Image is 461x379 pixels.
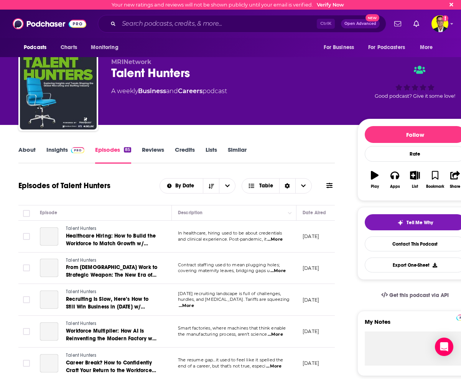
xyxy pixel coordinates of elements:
button: Choose View [242,178,312,194]
div: 85 [124,147,131,153]
h2: Choose List sort [160,178,236,194]
span: Talent Hunters [66,258,96,263]
div: Date Aired [303,208,326,217]
button: Apps [385,166,405,194]
svg: Email not verified [442,15,448,21]
div: Play [371,184,379,189]
span: Logged in as BrettLarson [431,15,448,32]
a: Get this podcast via API [375,286,455,305]
span: Toggle select row [23,296,30,303]
button: open menu [415,40,443,55]
p: [DATE] [303,328,319,335]
span: Tell Me Why [407,220,433,226]
a: Credits [175,146,195,164]
img: Talent Hunters [20,53,97,130]
a: Healthcare Hiring: How to Build the Workforce to Match Growth w/ [PERSON_NAME] [66,232,158,248]
a: Verify Now [317,2,344,8]
a: Business [138,87,166,95]
button: open menu [160,183,203,189]
span: ...More [267,236,283,243]
a: Talent Hunters [66,289,158,295]
span: Healthcare Hiring: How to Build the Workforce to Match Growth w/ [PERSON_NAME] [66,233,156,254]
span: More [420,42,433,53]
button: Column Actions [285,208,295,218]
span: ...More [268,331,283,338]
button: open menu [363,40,416,55]
span: Talent Hunters [66,353,96,358]
span: Toggle select row [23,233,30,240]
a: Talent Hunters [66,352,158,359]
div: A weekly podcast [111,87,227,96]
span: and clinical experience. Post-pandemic, it [178,236,267,242]
span: For Podcasters [368,42,405,53]
a: Charts [56,40,82,55]
p: [DATE] [303,297,319,303]
div: Sort Direction [279,179,295,193]
a: Talent Hunters [66,320,158,327]
a: Episodes85 [95,146,131,164]
button: List [405,166,425,194]
span: Toggle select row [23,328,30,335]
a: From [DEMOGRAPHIC_DATA] Work to Strategic Weapon: The New Era of Contract Staffing w/ [PERSON_NAME] [66,264,158,279]
p: [DATE] [303,360,319,366]
button: open menu [318,40,364,55]
span: Good podcast? Give it some love! [375,93,455,99]
div: Search podcasts, credits, & more... [98,15,386,33]
span: Recruiting Is Slow, Here’s How to Still Win Business in [DATE] w/ [PERSON_NAME] [66,296,149,318]
span: Talent Hunters [66,289,96,294]
a: Show notifications dropdown [391,17,404,30]
span: the manufacturing process, aren’t science [178,331,267,337]
span: In healthcare, hiring used to be about credentials [178,230,282,236]
div: Your new ratings and reviews will not be shown publicly until your email is verified. [112,2,344,8]
span: From [DEMOGRAPHIC_DATA] Work to Strategic Weapon: The New Era of Contract Staffing w/ [PERSON_NAME] [66,264,157,294]
div: Bookmark [426,184,444,189]
div: Open Intercom Messenger [435,338,453,356]
a: InsightsPodchaser Pro [46,146,84,164]
button: open menu [18,40,56,55]
span: and [166,87,178,95]
span: ...More [179,303,194,309]
h1: Episodes of Talent Hunters [18,181,110,190]
span: Monitoring [91,42,118,53]
div: Share [450,184,460,189]
span: ...More [266,363,282,369]
span: Podcasts [24,42,46,53]
span: Charts [61,42,77,53]
button: Open AdvancedNew [341,19,380,28]
a: Career Break? How to Confidently Craft Your Return to the Workforce w/ [PERSON_NAME] [66,359,158,374]
a: Lists [206,146,217,164]
a: Talent Hunters [66,257,158,264]
span: Get this podcast via API [389,292,449,299]
span: Open Advanced [344,22,376,26]
span: New [366,14,379,21]
a: Reviews [142,146,164,164]
span: ...More [270,268,286,274]
div: Apps [390,184,400,189]
span: Toggle select row [23,264,30,271]
a: Workforce Multiplier: How AI Is Reinventing the Modern Factory w/ [PERSON_NAME] [66,327,158,343]
a: Podchaser - Follow, Share and Rate Podcasts [13,16,86,31]
span: [DATE] recruiting landscape is full of challenges, [178,291,281,296]
span: Ctrl K [317,19,335,29]
div: Description [178,208,203,217]
div: List [412,184,418,189]
button: Show profile menu [431,15,448,32]
span: By Date [175,183,197,189]
img: Podchaser Pro [71,147,84,153]
span: Talent Hunters [66,321,96,326]
a: Similar [228,146,247,164]
button: Play [365,166,385,194]
span: The resume gap…it used to feel like it spelled the [178,357,283,363]
button: open menu [219,179,235,193]
p: [DATE] [303,233,319,240]
button: Sort Direction [203,179,219,193]
span: For Business [324,42,354,53]
span: Smart factories, where machines that think enable [178,325,286,331]
a: About [18,146,36,164]
span: Workforce Multiplier: How AI Is Reinventing the Modern Factory w/ [PERSON_NAME] [66,328,156,349]
div: Episode [40,208,57,217]
span: end of a career, but that’s not true, especi [178,363,266,369]
a: Show notifications dropdown [410,17,422,30]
